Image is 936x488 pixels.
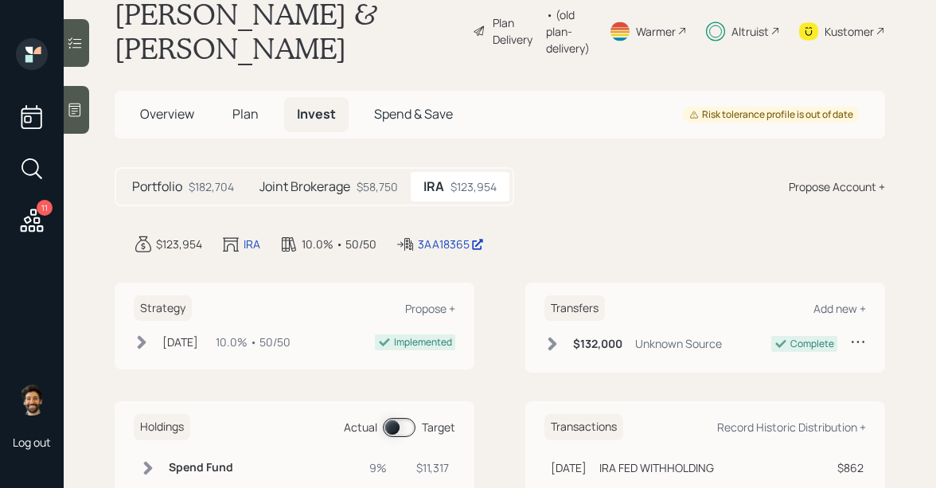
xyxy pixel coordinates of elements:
[259,179,350,194] h5: Joint Brokerage
[546,6,590,57] div: • (old plan-delivery)
[16,384,48,416] img: eric-schwartz-headshot.png
[140,105,194,123] span: Overview
[573,338,622,351] h6: $132,000
[827,459,864,476] div: $862
[232,105,259,123] span: Plan
[790,337,834,351] div: Complete
[405,301,455,316] div: Propose +
[418,236,484,252] div: 3AA18365
[244,236,260,252] div: IRA
[156,236,202,252] div: $123,954
[365,459,387,476] div: 9%
[13,435,51,450] div: Log out
[134,414,190,440] h6: Holdings
[134,295,192,322] h6: Strategy
[813,301,866,316] div: Add new +
[394,335,452,349] div: Implemented
[544,414,623,440] h6: Transactions
[357,178,398,195] div: $58,750
[422,419,455,435] div: Target
[169,461,244,474] h6: Spend Fund
[551,459,587,476] div: [DATE]
[423,179,444,194] h5: IRA
[825,23,874,40] div: Kustomer
[717,420,866,435] div: Record Historic Distribution +
[635,335,722,352] div: Unknown Source
[37,200,53,216] div: 11
[297,105,336,123] span: Invest
[731,23,769,40] div: Altruist
[302,236,376,252] div: 10.0% • 50/50
[544,295,605,322] h6: Transfers
[189,178,234,195] div: $182,704
[132,179,182,194] h5: Portfolio
[344,419,377,435] div: Actual
[216,334,291,350] div: 10.0% • 50/50
[689,108,853,122] div: Risk tolerance profile is out of date
[636,23,676,40] div: Warmer
[162,334,198,350] div: [DATE]
[450,178,497,195] div: $123,954
[493,14,538,48] div: Plan Delivery
[599,459,714,476] div: IRA FED WITHHOLDING
[374,105,453,123] span: Spend & Save
[406,459,449,476] div: $11,317
[789,178,885,195] div: Propose Account +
